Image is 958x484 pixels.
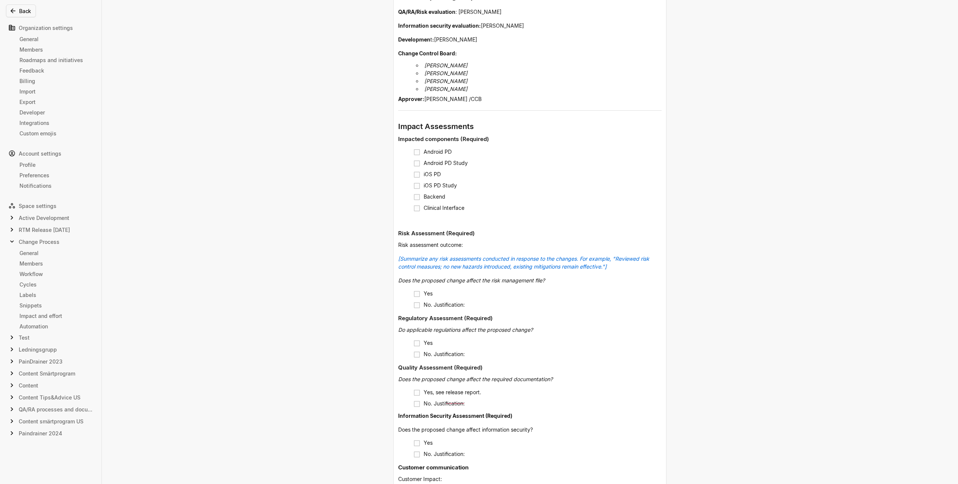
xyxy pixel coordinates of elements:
[398,50,457,56] span: Change Control Board:
[6,147,95,159] div: Account settings
[16,34,95,44] a: General
[398,9,455,15] span: QA/RA/Risk evaluation
[398,426,533,433] span: Does the proposed change affect information security?
[19,35,92,43] div: General
[19,67,92,74] div: Feedback
[398,376,553,382] span: Does the proposed change affect the required documentation?
[19,119,92,127] div: Integrations
[19,322,92,330] div: Automation
[455,9,501,15] span: : [PERSON_NAME]
[19,429,62,437] span: Paindrainer 2024
[19,291,92,299] div: Labels
[16,310,95,321] a: Impact and effort
[16,86,95,97] a: Import
[424,351,465,357] span: No. Justification:
[398,36,430,43] span: Developmen
[16,117,95,128] a: Integrations
[19,312,92,320] div: Impact and effort
[19,77,92,85] div: Billing
[424,301,465,308] span: No. Justification:
[16,300,95,310] a: Snippets
[432,36,434,43] span: :
[16,159,95,170] a: Profile
[16,170,95,180] a: Preferences
[424,86,467,92] span: [PERSON_NAME]
[19,281,92,288] div: Cycles
[398,464,469,471] span: Customer communication
[398,135,489,143] span: Impacted components (Required)
[19,171,92,179] div: Preferences
[19,161,92,169] div: Profile
[398,315,493,322] span: Regulatory Assessment (Required)
[16,107,95,117] a: Developer
[398,255,651,270] span: [Summarize any risk assessments conducted in response to the changes. For example, "Reviewed risk...
[16,279,95,290] a: Cycles
[434,36,477,43] span: [PERSON_NAME]
[19,370,75,377] span: Content Smärtprogram
[424,62,467,68] span: [PERSON_NAME]
[19,214,69,222] span: Active Development
[398,364,483,371] span: Quality Assessment (Required)
[19,405,93,413] span: QA/RA processes and documents
[19,46,92,53] div: Members
[16,44,95,55] a: Members
[398,242,463,248] span: Risk assessment outcome:
[424,451,465,457] span: No. Justification:
[424,160,468,166] span: Android PD Study
[16,269,95,279] a: Workflow
[424,148,452,155] span: Android PD
[398,327,533,333] span: Do applicable regulations affect the proposed change?
[19,129,92,137] div: Custom emojis
[398,122,474,131] span: Impact Assessments
[19,238,60,246] span: Change Process
[398,277,545,284] span: Does the proposed change affect the risk management file?
[481,22,524,29] span: [PERSON_NAME]
[16,290,95,300] a: Labels
[424,193,445,200] span: Backend
[16,180,95,191] a: Notifications
[424,389,481,395] span: Yes, see release report.
[424,96,482,102] span: [PERSON_NAME] /CCB
[19,301,92,309] div: Snippets
[16,65,95,76] a: Feedback
[424,439,433,446] span: Yes
[16,128,95,138] a: Custom emojis
[424,171,441,177] span: iOS PD
[424,205,464,211] span: Clinical Interface
[19,393,80,401] span: Content Tips&Advice US
[19,108,92,116] div: Developer
[19,88,92,95] div: Import
[16,321,95,331] a: Automation
[424,182,457,189] span: iOS PD Study
[398,96,424,102] span: Approver:
[424,340,433,346] span: Yes
[19,346,57,353] span: Ledningsgrupp
[19,270,92,278] div: Workflow
[6,22,95,34] div: Organization settings
[19,226,70,234] span: RTM Release [DATE]
[398,230,475,237] span: Risk Assessment (Required)
[398,22,481,29] span: Information security evaluation:
[424,70,467,76] span: [PERSON_NAME]
[6,200,95,212] div: Space settings
[19,182,92,190] div: Notifications
[19,56,92,64] div: Roadmaps and initiatives
[430,36,432,43] span: t
[424,78,467,84] span: [PERSON_NAME]
[16,248,95,258] a: General
[424,290,433,297] span: Yes
[19,260,92,267] div: Members
[19,358,62,365] span: PainDrainer 2023
[19,417,83,425] span: Content smärtprogram US
[6,4,36,17] button: Back
[19,382,38,389] span: Content
[16,97,95,107] a: Export
[424,400,465,407] span: No. Justification:
[398,413,512,419] span: Information Security Assessment (Required)
[16,258,95,269] a: Members
[19,249,92,257] div: General
[19,98,92,106] div: Export
[16,55,95,65] a: Roadmaps and initiatives
[19,334,30,341] span: Test
[398,476,442,482] span: Customer Impact:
